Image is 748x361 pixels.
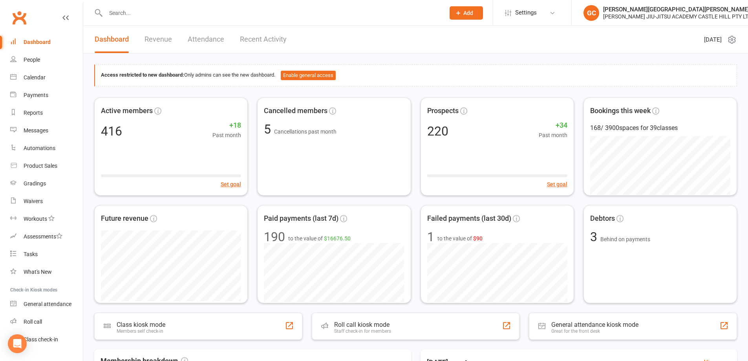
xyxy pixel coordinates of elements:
button: Set goal [221,180,241,189]
div: Gradings [24,180,46,187]
div: Class check-in [24,336,58,343]
div: 168 / 3900 spaces for 39 classes [590,123,730,133]
button: Enable general access [281,71,336,80]
div: Class kiosk mode [117,321,165,328]
span: Failed payments (last 30d) [427,213,511,224]
span: Past month [539,131,567,139]
a: What's New [10,263,83,281]
div: Waivers [24,198,43,204]
a: Assessments [10,228,83,246]
span: Paid payments (last 7d) [264,213,338,224]
span: Future revenue [101,213,148,224]
div: Dashboard [24,39,51,45]
div: Only admins can see the new dashboard. [101,71,731,80]
strong: Access restricted to new dashboard: [101,72,184,78]
span: to the value of [288,234,351,243]
span: Past month [212,131,241,139]
a: People [10,51,83,69]
div: Great for the front desk [551,328,638,334]
div: Assessments [24,233,62,240]
a: Product Sales [10,157,83,175]
span: Cancelled members [264,105,327,117]
a: Class kiosk mode [10,331,83,348]
a: Recent Activity [240,26,287,53]
span: Debtors [590,213,615,224]
a: Payments [10,86,83,104]
span: [DATE] [704,35,722,44]
span: Cancellations past month [274,128,337,135]
span: Behind on payments [600,236,650,242]
input: Search... [103,7,439,18]
a: Messages [10,122,83,139]
div: General attendance kiosk mode [551,321,638,328]
a: Automations [10,139,83,157]
a: Clubworx [9,8,29,27]
div: Reports [24,110,43,116]
button: Add [450,6,483,20]
a: Calendar [10,69,83,86]
a: Gradings [10,175,83,192]
div: Roll call kiosk mode [334,321,391,328]
a: Reports [10,104,83,122]
span: Bookings this week [590,105,651,117]
a: Roll call [10,313,83,331]
div: Payments [24,92,48,98]
div: Workouts [24,216,47,222]
a: Attendance [188,26,224,53]
div: Roll call [24,319,42,325]
a: Revenue [144,26,172,53]
div: Tasks [24,251,38,257]
div: General attendance [24,301,71,307]
div: Product Sales [24,163,57,169]
span: Active members [101,105,153,117]
div: 220 [427,125,448,137]
a: Workouts [10,210,83,228]
div: People [24,57,40,63]
a: Waivers [10,192,83,210]
div: 416 [101,125,122,137]
div: Staff check-in for members [334,328,391,334]
div: What's New [24,269,52,275]
span: to the value of [437,234,483,243]
span: Settings [515,4,537,22]
span: $16676.50 [324,235,351,242]
div: Calendar [24,74,46,81]
div: 1 [427,231,434,243]
a: Dashboard [95,26,129,53]
span: +18 [212,120,241,131]
button: Set goal [547,180,567,189]
div: Automations [24,145,55,151]
div: 190 [264,231,285,243]
div: Open Intercom Messenger [8,334,27,353]
div: GC [583,5,599,21]
span: 3 [590,229,600,244]
a: Dashboard [10,33,83,51]
span: Add [463,10,473,16]
span: Prospects [427,105,459,117]
span: 5 [264,122,274,137]
div: Messages [24,127,48,134]
a: General attendance kiosk mode [10,295,83,313]
span: $90 [473,235,483,242]
div: Members self check-in [117,328,165,334]
a: Tasks [10,246,83,263]
span: +34 [539,120,567,131]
